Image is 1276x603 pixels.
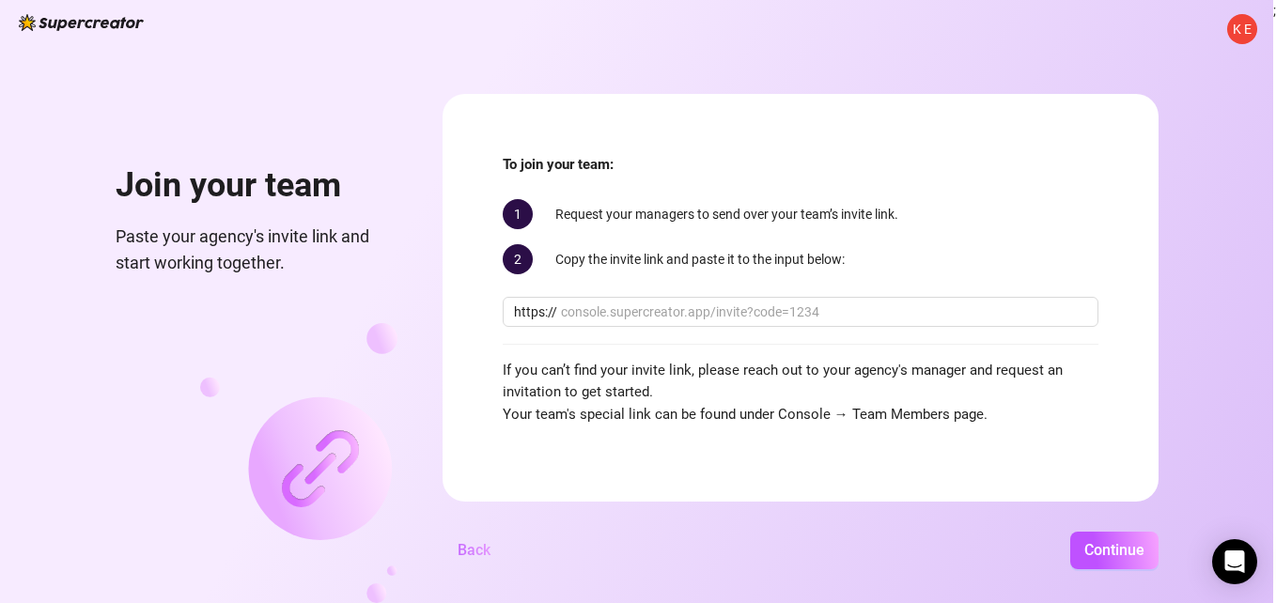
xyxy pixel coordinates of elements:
[1070,532,1159,569] button: Continue
[443,532,506,569] button: Back
[503,199,533,229] span: 1
[19,14,144,31] img: logo
[116,224,397,277] span: Paste your agency's invite link and start working together.
[503,199,1098,229] div: Request your managers to send over your team’s invite link.
[503,244,1098,274] div: Copy the invite link and paste it to the input below:
[1233,19,1252,39] span: K E
[514,301,557,322] span: https://
[1212,539,1257,584] div: Open Intercom Messenger
[503,156,614,173] strong: To join your team:
[1084,541,1144,559] span: Continue
[116,165,397,207] h1: Join your team
[561,301,1087,322] input: console.supercreator.app/invite?code=1234
[458,541,490,559] span: Back
[503,244,533,274] span: 2
[503,360,1098,426] span: If you can’t find your invite link, please reach out to your agency's manager and request an invi...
